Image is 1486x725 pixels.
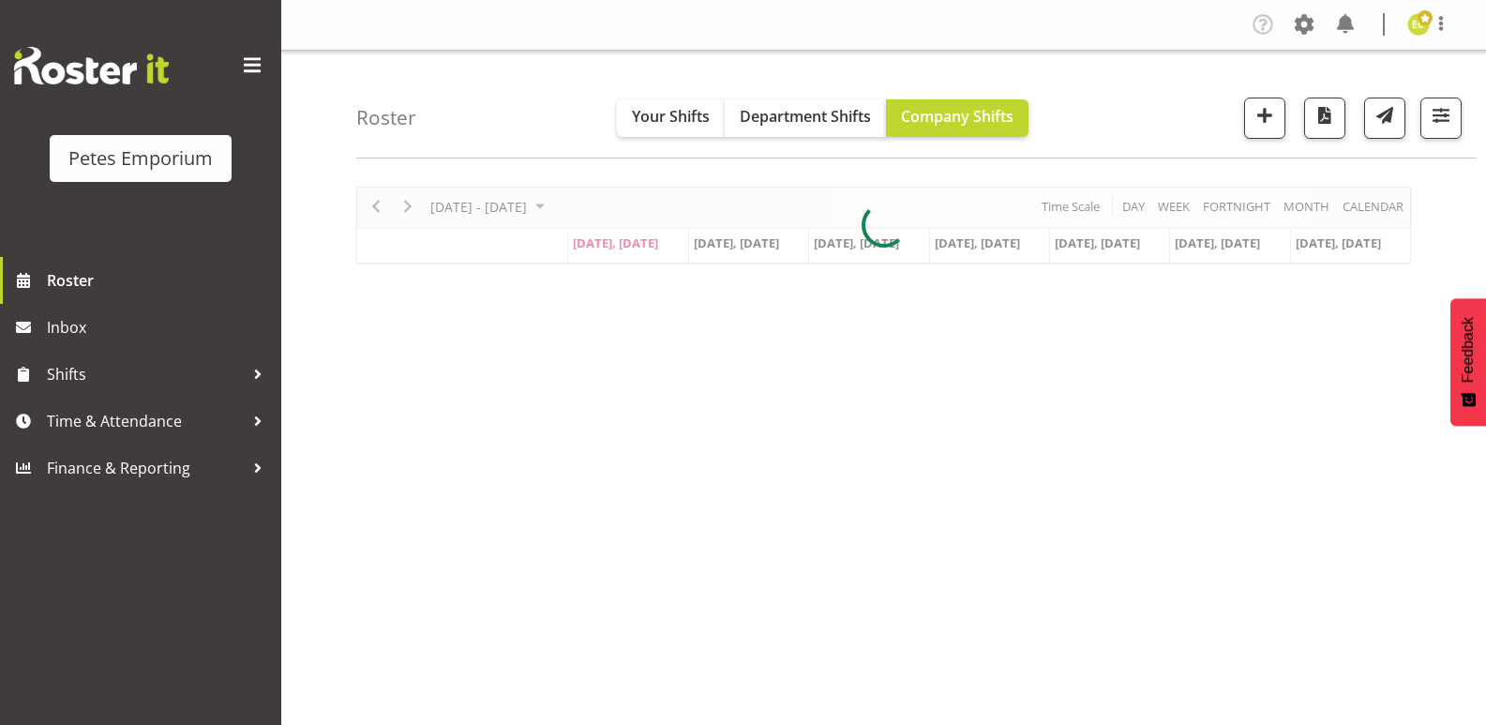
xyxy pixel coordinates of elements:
[1364,98,1405,139] button: Send a list of all shifts for the selected filtered period to all rostered employees.
[47,313,272,341] span: Inbox
[47,266,272,295] span: Roster
[617,99,725,137] button: Your Shifts
[901,106,1013,127] span: Company Shifts
[1244,98,1285,139] button: Add a new shift
[14,47,169,84] img: Rosterit website logo
[1420,98,1462,139] button: Filter Shifts
[1304,98,1345,139] button: Download a PDF of the roster according to the set date range.
[47,360,244,388] span: Shifts
[740,106,871,127] span: Department Shifts
[886,99,1028,137] button: Company Shifts
[47,454,244,482] span: Finance & Reporting
[632,106,710,127] span: Your Shifts
[725,99,886,137] button: Department Shifts
[68,144,213,173] div: Petes Emporium
[1450,298,1486,426] button: Feedback - Show survey
[356,107,416,128] h4: Roster
[1407,13,1430,36] img: emma-croft7499.jpg
[47,407,244,435] span: Time & Attendance
[1460,317,1477,383] span: Feedback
